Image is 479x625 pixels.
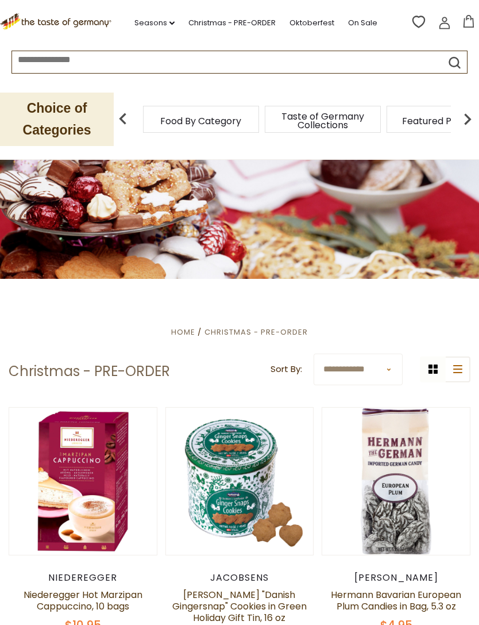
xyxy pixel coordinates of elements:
[348,17,377,29] a: On Sale
[277,112,369,129] a: Taste of Germany Collections
[188,17,276,29] a: Christmas - PRE-ORDER
[204,327,308,338] a: Christmas - PRE-ORDER
[111,108,134,131] img: previous arrow
[160,117,241,125] a: Food By Category
[456,108,479,131] img: next arrow
[172,588,307,624] a: [PERSON_NAME] "Danish Gingersnap" Cookies in Green Holiday Gift Tin, 16 oz
[271,362,302,377] label: Sort By:
[24,588,142,613] a: Niederegger Hot Marzipan Cappuccino, 10 bags
[166,408,314,555] img: Jacobsens "Danish Gingersnap" Cookies in Green Holiday Gift Tin, 16 oz
[134,17,175,29] a: Seasons
[331,588,461,613] a: Hermann Bavarian European Plum Candies in Bag, 5.3 oz
[165,572,314,584] div: Jacobsens
[9,572,157,584] div: Niederegger
[171,327,195,338] a: Home
[9,408,157,555] img: Niederegger Hot Marzipan Cappuccino, 10 bags
[322,572,470,584] div: [PERSON_NAME]
[9,363,170,380] h1: Christmas - PRE-ORDER
[289,17,334,29] a: Oktoberfest
[322,408,470,555] img: Hermann Bavarian European Plum Candies in Bag, 5.3 oz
